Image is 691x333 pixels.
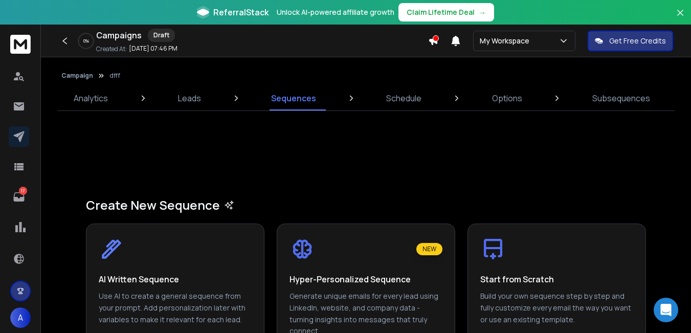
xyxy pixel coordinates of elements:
[289,274,411,284] h3: Hyper-Personalized Sequence
[96,29,142,41] h1: Campaigns
[609,36,666,46] p: Get Free Credits
[398,3,494,21] button: Claim Lifetime Deal→
[586,86,656,110] a: Subsequences
[178,92,201,104] p: Leads
[74,92,108,104] p: Analytics
[588,31,673,51] button: Get Free Credits
[486,86,528,110] a: Options
[10,307,31,328] button: A
[480,36,533,46] p: My Workspace
[96,45,127,53] p: Created At:
[479,7,486,17] span: →
[19,187,27,195] p: 17
[492,92,522,104] p: Options
[480,274,554,284] h3: Start from Scratch
[61,72,93,80] button: Campaign
[592,92,650,104] p: Subsequences
[674,6,687,31] button: Close banner
[68,86,114,110] a: Analytics
[380,86,428,110] a: Schedule
[129,45,177,53] p: [DATE] 07:46 PM
[148,29,175,42] div: Draft
[265,86,322,110] a: Sequences
[416,243,442,255] div: NEW
[99,274,179,284] h3: AI Written Sequence
[213,6,269,18] span: ReferralStack
[386,92,421,104] p: Schedule
[172,86,207,110] a: Leads
[86,197,647,213] h1: Create New Sequence
[9,187,29,207] a: 17
[83,38,89,44] p: 0 %
[277,7,394,17] p: Unlock AI-powered affiliate growth
[654,298,678,322] div: Open Intercom Messenger
[271,92,316,104] p: Sequences
[109,72,120,80] p: dfff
